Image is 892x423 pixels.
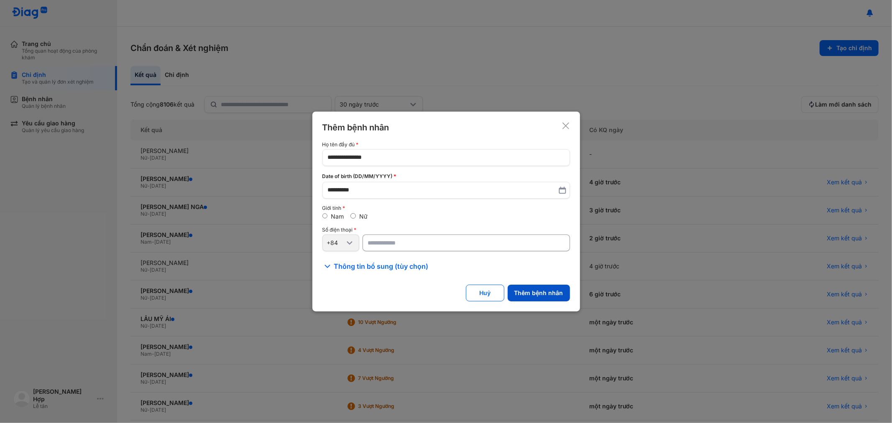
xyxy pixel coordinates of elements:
[322,205,570,211] div: Giới tính
[331,213,344,220] label: Nam
[466,285,504,301] button: Huỷ
[359,213,368,220] label: Nữ
[322,122,389,133] div: Thêm bệnh nhân
[508,285,570,301] button: Thêm bệnh nhân
[322,142,570,148] div: Họ tên đầy đủ
[322,227,570,233] div: Số điện thoại
[334,261,429,271] span: Thông tin bổ sung (tùy chọn)
[327,239,345,247] div: +84
[322,173,570,180] div: Date of birth (DD/MM/YYYY)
